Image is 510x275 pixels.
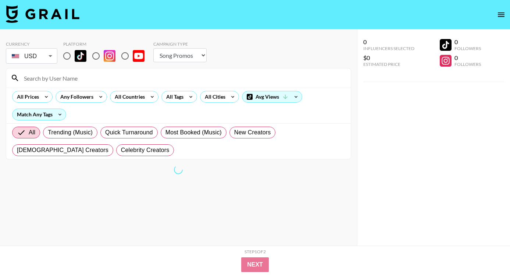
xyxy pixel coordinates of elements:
span: New Creators [234,128,271,137]
span: Most Booked (Music) [165,128,222,137]
div: All Countries [110,91,146,102]
input: Search by User Name [19,72,346,84]
span: Quick Turnaround [105,128,153,137]
img: Grail Talent [6,5,79,23]
div: Influencers Selected [363,46,414,51]
div: Campaign Type [153,41,207,47]
div: Match Any Tags [13,109,66,120]
span: Refreshing bookers, clients, countries, tags, cities, talent, talent... [174,165,183,174]
iframe: Drift Widget Chat Controller [473,238,501,266]
div: Any Followers [56,91,95,102]
div: All Prices [13,91,40,102]
div: Followers [454,46,481,51]
div: 0 [454,38,481,46]
span: All [29,128,35,137]
span: [DEMOGRAPHIC_DATA] Creators [17,146,108,155]
div: All Cities [200,91,227,102]
div: Estimated Price [363,61,414,67]
img: YouTube [133,50,145,62]
div: Followers [454,61,481,67]
button: open drawer [494,7,509,22]
img: TikTok [75,50,86,62]
div: All Tags [162,91,185,102]
div: Step 1 of 2 [245,249,266,254]
div: 0 [454,54,481,61]
div: 0 [363,38,414,46]
span: Trending (Music) [48,128,93,137]
div: Avg Views [242,91,302,102]
div: $0 [363,54,414,61]
div: USD [7,50,56,63]
img: Instagram [104,50,115,62]
span: Celebrity Creators [121,146,170,155]
div: Currency [6,41,57,47]
div: Platform [63,41,150,47]
button: Next [241,257,269,272]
